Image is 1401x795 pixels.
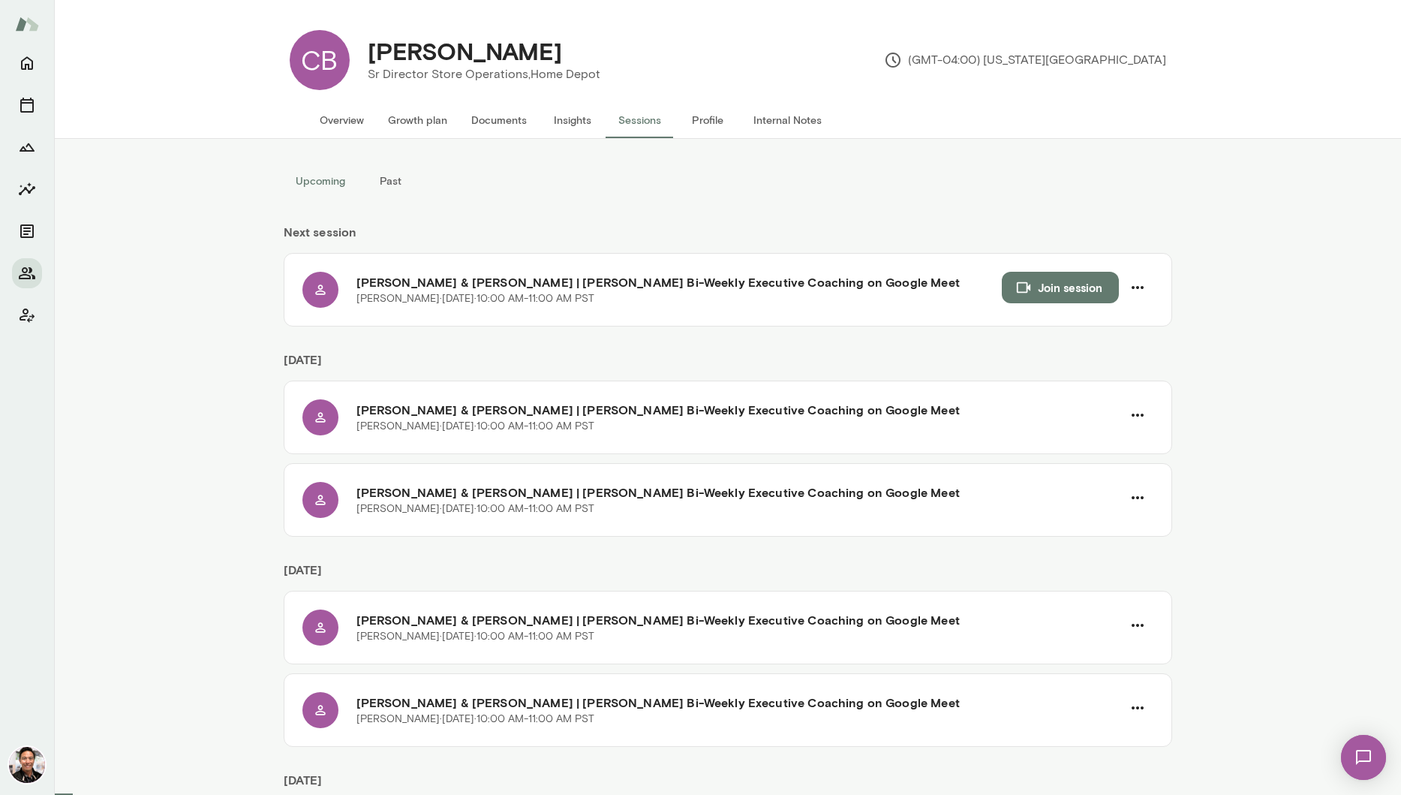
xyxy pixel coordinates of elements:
[15,10,39,38] img: Mento
[9,747,45,783] img: Albert Villarde
[368,65,600,83] p: Sr Director Store Operations, Home Depot
[284,223,1172,253] h6: Next session
[1002,272,1119,303] button: Join session
[674,102,741,138] button: Profile
[356,611,1122,629] h6: [PERSON_NAME] & [PERSON_NAME] | [PERSON_NAME] Bi-Weekly Executive Coaching on Google Meet
[606,102,674,138] button: Sessions
[356,629,594,644] p: [PERSON_NAME] · [DATE] · 10:00 AM-11:00 AM PST
[357,163,425,199] button: Past
[539,102,606,138] button: Insights
[884,51,1166,69] p: (GMT-04:00) [US_STATE][GEOGRAPHIC_DATA]
[12,90,42,120] button: Sessions
[12,300,42,330] button: Client app
[284,351,1172,381] h6: [DATE]
[12,258,42,288] button: Members
[284,163,1172,199] div: basic tabs example
[356,419,594,434] p: [PERSON_NAME] · [DATE] · 10:00 AM-11:00 AM PST
[290,30,350,90] div: CB
[356,501,594,516] p: [PERSON_NAME] · [DATE] · 10:00 AM-11:00 AM PST
[741,102,834,138] button: Internal Notes
[12,48,42,78] button: Home
[356,291,594,306] p: [PERSON_NAME] · [DATE] · 10:00 AM-11:00 AM PST
[356,712,594,727] p: [PERSON_NAME] · [DATE] · 10:00 AM-11:00 AM PST
[368,37,562,65] h4: [PERSON_NAME]
[376,102,459,138] button: Growth plan
[12,132,42,162] button: Growth Plan
[12,216,42,246] button: Documents
[284,561,1172,591] h6: [DATE]
[308,102,376,138] button: Overview
[356,273,1002,291] h6: [PERSON_NAME] & [PERSON_NAME] | [PERSON_NAME] Bi-Weekly Executive Coaching on Google Meet
[356,401,1122,419] h6: [PERSON_NAME] & [PERSON_NAME] | [PERSON_NAME] Bi-Weekly Executive Coaching on Google Meet
[356,694,1122,712] h6: [PERSON_NAME] & [PERSON_NAME] | [PERSON_NAME] Bi-Weekly Executive Coaching on Google Meet
[12,174,42,204] button: Insights
[284,163,357,199] button: Upcoming
[459,102,539,138] button: Documents
[356,483,1122,501] h6: [PERSON_NAME] & [PERSON_NAME] | [PERSON_NAME] Bi-Weekly Executive Coaching on Google Meet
